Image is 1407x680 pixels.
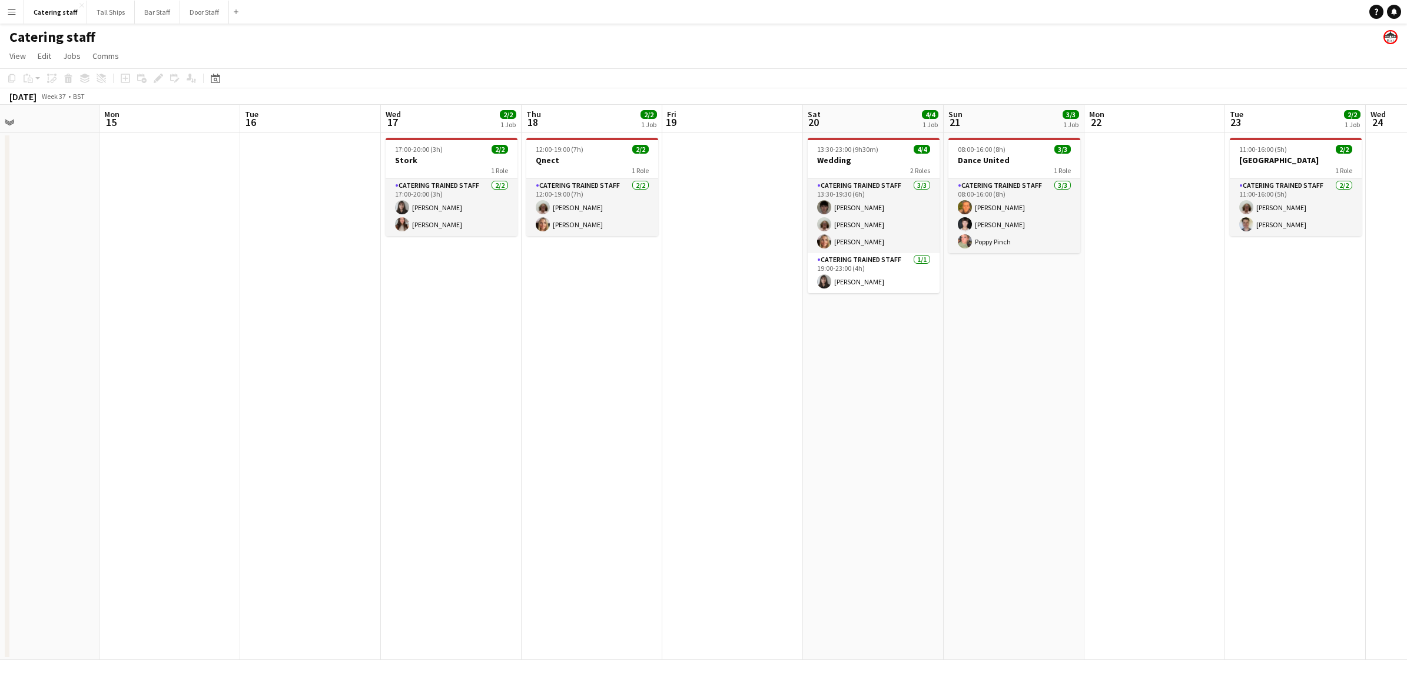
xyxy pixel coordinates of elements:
span: View [9,51,26,61]
div: [DATE] [9,91,36,102]
app-user-avatar: Beach Ballroom [1383,30,1398,44]
button: Door Staff [180,1,229,24]
button: Catering staff [24,1,87,24]
span: Jobs [63,51,81,61]
button: Tall Ships [87,1,135,24]
span: Comms [92,51,119,61]
div: BST [73,92,85,101]
a: Jobs [58,48,85,64]
a: View [5,48,31,64]
span: Week 37 [39,92,68,101]
a: Comms [88,48,124,64]
span: Edit [38,51,51,61]
h1: Catering staff [9,28,95,46]
a: Edit [33,48,56,64]
button: Bar Staff [135,1,180,24]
